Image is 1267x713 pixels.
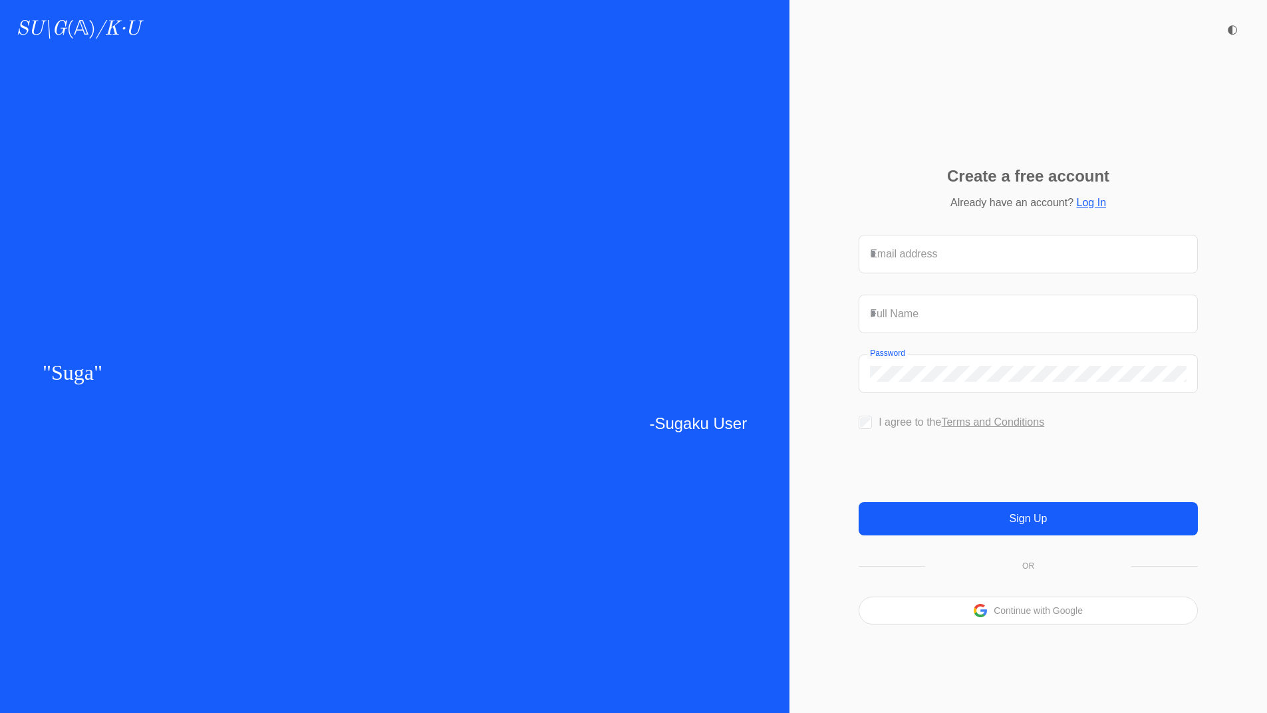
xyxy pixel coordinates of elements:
[1077,197,1106,208] a: Log In
[96,19,140,39] i: /K·U
[941,416,1044,428] a: Terms and Conditions
[16,17,140,41] a: SU\G(𝔸)/K·U
[43,411,747,436] p: -Sugaku User
[1022,562,1034,570] p: OR
[51,360,94,384] span: Suga
[950,197,1073,208] span: Already have an account?
[43,356,747,390] p: " "
[859,502,1198,535] button: Sign Up
[16,19,67,39] i: SU\G
[1227,23,1238,35] span: ◐
[879,416,1044,428] label: I agree to the
[1219,16,1246,43] button: ◐
[994,606,1083,615] button: Continue with Google
[947,168,1109,184] p: Create a free account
